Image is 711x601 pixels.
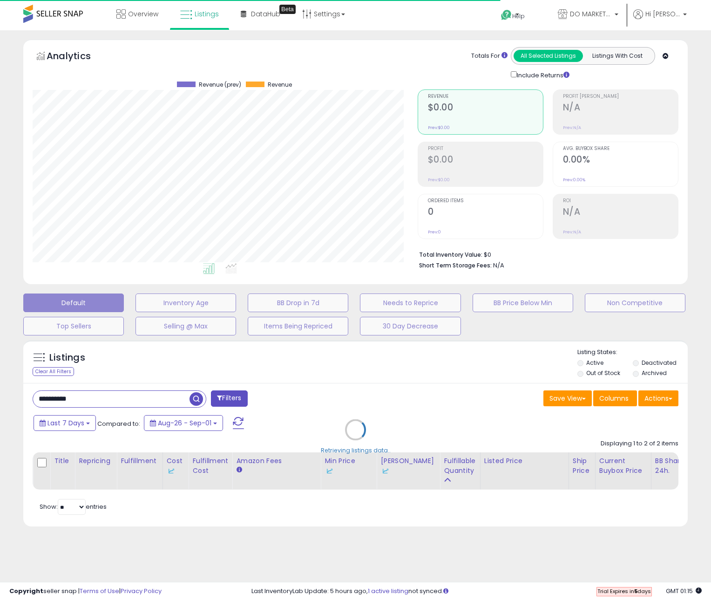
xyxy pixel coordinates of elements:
[195,9,219,19] span: Listings
[504,69,581,80] div: Include Returns
[512,12,525,20] span: Help
[563,125,581,130] small: Prev: N/A
[419,248,671,260] li: $0
[514,50,583,62] button: All Selected Listings
[279,5,296,14] div: Tooltip anchor
[360,294,460,312] button: Needs to Reprice
[563,102,678,115] h2: N/A
[633,9,687,30] a: Hi [PERSON_NAME]
[23,317,124,335] button: Top Sellers
[428,206,543,219] h2: 0
[428,154,543,167] h2: $0.00
[268,82,292,88] span: Revenue
[563,177,585,183] small: Prev: 0.00%
[321,446,391,454] div: Retrieving listings data..
[428,198,543,204] span: Ordered Items
[428,146,543,151] span: Profit
[360,317,460,335] button: 30 Day Decrease
[428,125,450,130] small: Prev: $0.00
[493,261,504,270] span: N/A
[135,294,236,312] button: Inventory Age
[47,49,109,65] h5: Analytics
[419,251,482,259] b: Total Inventory Value:
[23,294,124,312] button: Default
[251,9,280,19] span: DataHub
[135,317,236,335] button: Selling @ Max
[563,146,678,151] span: Avg. Buybox Share
[582,50,652,62] button: Listings With Cost
[128,9,158,19] span: Overview
[428,102,543,115] h2: $0.00
[570,9,612,19] span: DO MARKETPLACE LLC
[563,94,678,99] span: Profit [PERSON_NAME]
[501,9,512,21] i: Get Help
[563,198,678,204] span: ROI
[563,229,581,235] small: Prev: N/A
[428,177,450,183] small: Prev: $0.00
[199,82,241,88] span: Revenue (prev)
[248,317,348,335] button: Items Being Repriced
[471,52,508,61] div: Totals For
[563,206,678,219] h2: N/A
[585,294,685,312] button: Non Competitive
[419,261,492,269] b: Short Term Storage Fees:
[563,154,678,167] h2: 0.00%
[428,229,441,235] small: Prev: 0
[248,294,348,312] button: BB Drop in 7d
[645,9,680,19] span: Hi [PERSON_NAME]
[428,94,543,99] span: Revenue
[494,2,543,30] a: Help
[473,294,573,312] button: BB Price Below Min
